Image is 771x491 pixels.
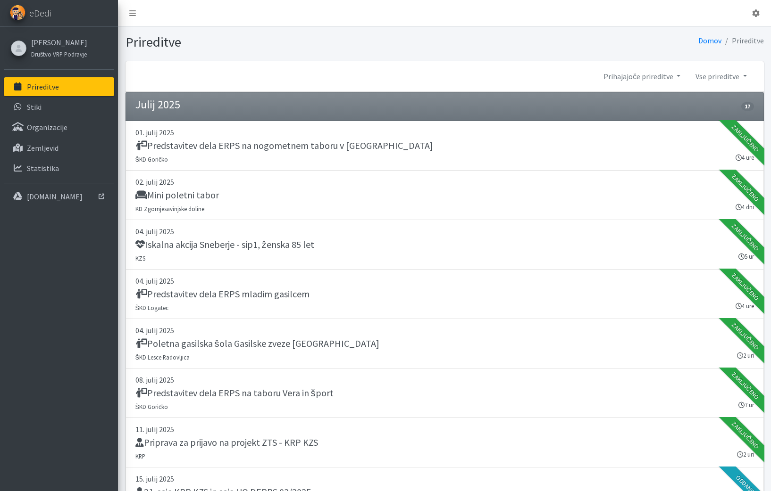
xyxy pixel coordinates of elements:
[10,5,25,20] img: eDedi
[27,82,59,91] p: Prireditve
[4,77,114,96] a: Prireditve
[4,159,114,178] a: Statistika
[135,176,754,188] p: 02. julij 2025
[4,187,114,206] a: [DOMAIN_NAME]
[135,140,433,151] h5: Predstavitev dela ERPS na nogometnem taboru v [GEOGRAPHIC_DATA]
[135,403,168,410] small: ŠKD Goričko
[135,338,379,349] h5: Poletna gasilska šola Gasilske zveze [GEOGRAPHIC_DATA]
[126,319,764,368] a: 04. julij 2025 Poletna gasilska šola Gasilske zveze [GEOGRAPHIC_DATA] ŠKD Lesce Radovljica 2 uri ...
[135,226,754,237] p: 04. julij 2025
[135,254,145,262] small: KZS
[135,98,180,112] h4: Julij 2025
[126,220,764,270] a: 04. julij 2025 Iskalna akcija Sneberje - sip1, ženska 85 let KZS 5 ur Zaključeno
[31,37,87,48] a: [PERSON_NAME]
[135,424,754,435] p: 11. julij 2025
[135,374,754,385] p: 08. julij 2025
[126,171,764,220] a: 02. julij 2025 Mini poletni tabor KD Zgornjesavinjske doline 4 dni Zaključeno
[135,473,754,484] p: 15. julij 2025
[4,139,114,157] a: Zemljevid
[4,118,114,137] a: Organizacije
[135,189,219,201] h5: Mini poletni tabor
[135,353,190,361] small: ŠKD Lesce Radovljica
[135,288,310,300] h5: Predstavitev dela ERPS mladim gasilcem
[688,67,754,86] a: Vse prireditve
[135,127,754,138] p: 01. julij 2025
[27,143,59,153] p: Zemljevid
[135,387,334,399] h5: Predstavitev dela ERPS na taboru Vera in šport
[126,270,764,319] a: 04. julij 2025 Predstavitev dela ERPS mladim gasilcem ŠKD Logatec 4 ure Zaključeno
[27,164,59,173] p: Statistika
[4,98,114,116] a: Stiki
[741,102,754,111] span: 17
[31,48,87,59] a: Društvo VRP Podravje
[721,34,764,48] li: Prireditve
[126,121,764,171] a: 01. julij 2025 Predstavitev dela ERPS na nogometnem taboru v [GEOGRAPHIC_DATA] ŠKD Goričko 4 ure ...
[135,325,754,336] p: 04. julij 2025
[698,36,721,45] a: Domov
[596,67,688,86] a: Prihajajoče prireditve
[135,452,145,460] small: KRP
[27,192,83,201] p: [DOMAIN_NAME]
[135,239,314,250] h5: Iskalna akcija Sneberje - sip1, ženska 85 let
[135,205,204,213] small: KD Zgornjesavinjske doline
[27,102,42,112] p: Stiki
[135,155,168,163] small: ŠKD Goričko
[27,123,67,132] p: Organizacije
[31,50,87,58] small: Društvo VRP Podravje
[126,368,764,418] a: 08. julij 2025 Predstavitev dela ERPS na taboru Vera in šport ŠKD Goričko 7 ur Zaključeno
[135,304,169,311] small: ŠKD Logatec
[29,6,51,20] span: eDedi
[135,275,754,286] p: 04. julij 2025
[126,418,764,467] a: 11. julij 2025 Priprava za prijavo na projekt ZTS - KRP KZS KRP 2 uri Zaključeno
[126,34,441,50] h1: Prireditve
[135,437,318,448] h5: Priprava za prijavo na projekt ZTS - KRP KZS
